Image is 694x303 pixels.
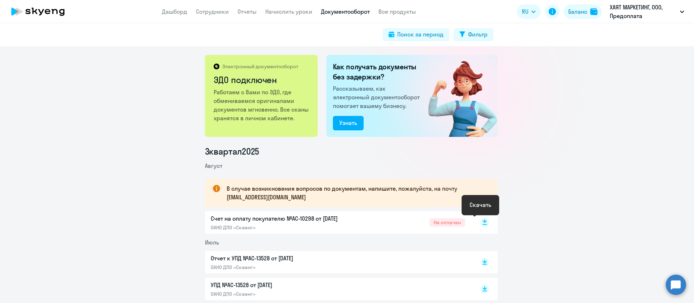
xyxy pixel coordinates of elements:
p: ОАНО ДПО «Скаенг» [211,264,363,270]
button: Балансbalance [564,4,602,19]
span: RU [522,7,528,16]
p: В случае возникновения вопросов по документам, напишите, пожалуйста, на почту [EMAIL_ADDRESS][DOM... [227,184,485,202]
img: connected [416,55,498,137]
a: Счет на оплату покупателю №AC-10298 от [DATE]ОАНО ДПО «Скаенг»Не оплачен [211,214,465,231]
div: Фильтр [468,30,488,39]
span: Июль [205,239,219,246]
h2: Как получать документы без задержки? [333,62,423,82]
a: Отчет к УПД №AC-13528 от [DATE]ОАНО ДПО «Скаенг» [211,254,465,270]
a: Отчеты [237,8,257,15]
p: Отчет к УПД №AC-13528 от [DATE] [211,254,363,263]
a: Все продукты [378,8,416,15]
a: Начислить уроки [265,8,312,15]
a: Сотрудники [196,8,229,15]
button: RU [517,4,541,19]
p: Электронный документооборот [222,63,298,70]
p: Работаем с Вами по ЭДО, где обмениваемся оригиналами документов мгновенно. Все сканы хранятся в л... [214,88,310,122]
div: Баланс [568,7,587,16]
span: Август [205,162,222,169]
p: Рассказываем, как электронный документооборот помогает вашему бизнесу. [333,84,423,110]
button: ХАЯТ МАРКЕТИНГ, ООО, Предоплата Софинансирование [606,3,688,20]
button: Поиск за период [383,28,449,41]
p: ОАНО ДПО «Скаенг» [211,224,363,231]
div: Скачать [470,200,491,209]
button: Фильтр [454,28,493,41]
span: Не оплачен [429,218,465,227]
p: ОАНО ДПО «Скаенг» [211,291,363,297]
div: Узнать [339,118,357,127]
a: Документооборот [321,8,370,15]
div: Поиск за период [397,30,444,39]
h2: ЭДО подключен [214,74,310,86]
p: Счет на оплату покупателю №AC-10298 от [DATE] [211,214,363,223]
a: Дашборд [162,8,187,15]
li: 3 квартал 2025 [205,146,498,157]
a: УПД №AC-13528 от [DATE]ОАНО ДПО «Скаенг» [211,281,465,297]
p: ХАЯТ МАРКЕТИНГ, ООО, Предоплата Софинансирование [610,3,677,20]
p: УПД №AC-13528 от [DATE] [211,281,363,289]
img: balance [590,8,597,15]
button: Узнать [333,116,364,130]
